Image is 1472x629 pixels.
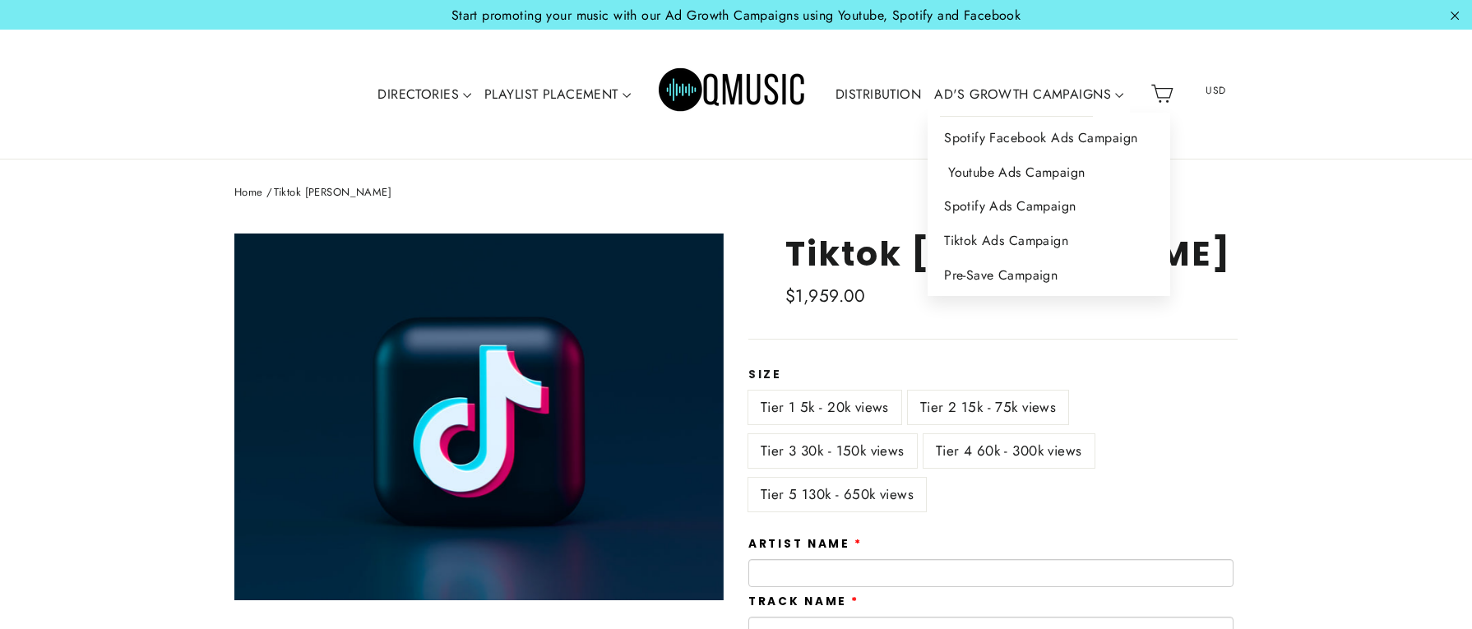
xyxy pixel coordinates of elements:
[234,184,1238,201] nav: breadcrumbs
[785,284,866,308] span: $1,959.00
[1185,78,1247,103] span: USD
[748,595,859,608] label: Track Name
[748,391,901,424] label: Tier 1 5k - 20k views
[928,258,1170,293] a: Pre-Save Campaign
[908,391,1068,424] label: Tier 2 15k - 75k views
[785,234,1238,274] h1: Tiktok [PERSON_NAME]
[748,368,1238,382] label: Size
[923,434,1095,468] label: Tier 4 60k - 300k views
[748,538,863,551] label: Artist Name
[371,76,478,113] a: DIRECTORIES
[928,121,1170,155] a: Spotify Facebook Ads Campaign
[478,76,637,113] a: PLAYLIST PLACEMENT
[928,189,1170,224] a: Spotify Ads Campaign
[748,434,917,468] label: Tier 3 30k - 150k views
[928,76,1130,113] a: AD'S GROWTH CAMPAIGNS
[266,184,273,200] span: /
[322,46,1145,142] div: Primary
[748,478,926,511] label: Tier 5 130k - 650k views
[829,76,928,113] a: DISTRIBUTION
[928,224,1170,258] a: Tiktok Ads Campaign
[659,57,807,131] img: Q Music Promotions
[234,184,263,200] a: Home
[928,155,1170,190] a: Youtube Ads Campaign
